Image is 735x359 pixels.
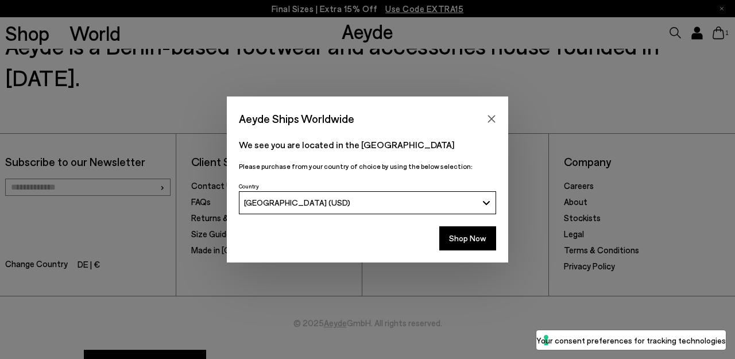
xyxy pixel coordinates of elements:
button: Your consent preferences for tracking technologies [536,330,726,350]
p: We see you are located in the [GEOGRAPHIC_DATA] [239,138,496,152]
span: [GEOGRAPHIC_DATA] (USD) [244,198,350,207]
button: Shop Now [439,226,496,250]
label: Your consent preferences for tracking technologies [536,334,726,346]
span: Aeyde Ships Worldwide [239,109,354,129]
button: Close [483,110,500,128]
p: Please purchase from your country of choice by using the below selection: [239,161,496,172]
span: Country [239,183,259,190]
